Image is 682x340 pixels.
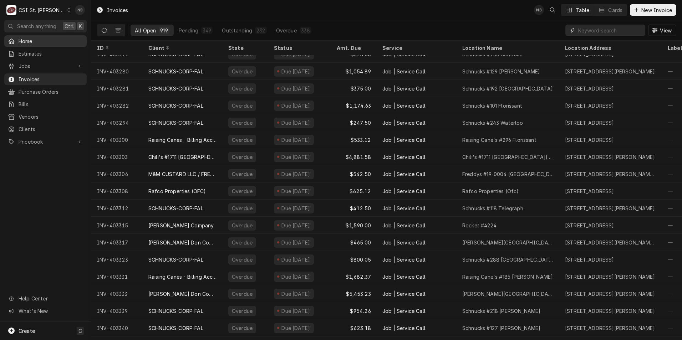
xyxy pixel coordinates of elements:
[19,101,83,108] span: Bills
[565,187,614,195] div: [STREET_ADDRESS]
[565,273,655,280] div: [STREET_ADDRESS][PERSON_NAME]
[4,293,87,304] a: Go to Help Center
[331,302,377,319] div: $954.26
[331,285,377,302] div: $5,453.23
[19,307,82,315] span: What's New
[276,27,297,34] div: Overdue
[148,187,206,195] div: Rafco Properties (OFC)
[462,136,536,144] div: Raising Cane's #296 Florissant
[281,222,311,229] div: Due [DATE]
[4,123,87,135] a: Clients
[576,6,590,14] div: Table
[148,256,203,263] div: SCHNUCKS-CORP-FAL
[148,239,217,246] div: [PERSON_NAME] Don Company
[462,239,554,246] div: [PERSON_NAME][GEOGRAPHIC_DATA]
[231,68,253,75] div: Overdue
[4,35,87,47] a: Home
[382,239,426,246] div: Job | Service Call
[148,153,217,161] div: Chili's #1711 [GEOGRAPHIC_DATA][PERSON_NAME]
[382,136,426,144] div: Job | Service Call
[4,98,87,110] a: Bills
[91,63,143,80] div: INV-403280
[231,205,253,212] div: Overdue
[462,290,554,298] div: [PERSON_NAME][GEOGRAPHIC_DATA]
[331,165,377,182] div: $542.50
[281,187,311,195] div: Due [DATE]
[19,76,83,83] span: Invoices
[382,68,426,75] div: Job | Service Call
[565,170,656,178] div: [STREET_ADDRESS][PERSON_NAME][PERSON_NAME]
[4,111,87,123] a: Vendors
[648,25,676,36] button: View
[78,327,82,335] span: C
[91,234,143,251] div: INV-403317
[281,136,311,144] div: Due [DATE]
[231,222,253,229] div: Overdue
[19,50,83,57] span: Estimates
[281,68,311,75] div: Due [DATE]
[91,80,143,97] div: INV-403281
[382,85,426,92] div: Job | Service Call
[462,307,540,315] div: Schnucks #218 [PERSON_NAME]
[382,324,426,332] div: Job | Service Call
[4,305,87,317] a: Go to What's New
[228,44,263,52] div: State
[462,102,522,109] div: Schnucks #101 Florissant
[565,119,614,127] div: [STREET_ADDRESS]
[382,290,426,298] div: Job | Service Call
[256,27,265,34] div: 232
[231,324,253,332] div: Overdue
[231,119,253,127] div: Overdue
[565,239,656,246] div: [STREET_ADDRESS][PERSON_NAME][PERSON_NAME]
[534,5,544,15] div: NB
[382,307,426,315] div: Job | Service Call
[19,113,83,120] span: Vendors
[91,165,143,182] div: INV-403306
[148,222,214,229] div: [PERSON_NAME] Company
[462,222,497,229] div: Rocket #4224
[148,273,217,280] div: Raising Canes - Billing Account
[281,119,311,127] div: Due [DATE]
[331,217,377,234] div: $1,590.00
[281,205,311,212] div: Due [DATE]
[382,222,426,229] div: Job | Service Call
[19,88,83,96] span: Purchase Orders
[160,27,168,34] div: 919
[382,170,426,178] div: Job | Service Call
[19,6,65,14] div: CSI St. [PERSON_NAME]
[91,319,143,336] div: INV-403340
[274,44,324,52] div: Status
[462,205,523,212] div: Schnucks #118 Telegraph
[281,256,311,263] div: Due [DATE]
[331,182,377,200] div: $625.12
[135,27,156,34] div: All Open
[231,273,253,280] div: Overdue
[565,256,614,263] div: [STREET_ADDRESS]
[231,187,253,195] div: Overdue
[148,136,217,144] div: Raising Canes - Billing Account
[231,136,253,144] div: Overdue
[75,5,85,15] div: Nick Badolato's Avatar
[79,22,82,30] span: K
[148,102,203,109] div: SCHNUCKS-CORP-FAL
[91,268,143,285] div: INV-403331
[148,119,203,127] div: SCHNUCKS-CORP-FAL
[462,85,553,92] div: Schnucks #192 [GEOGRAPHIC_DATA]
[331,80,377,97] div: $375.00
[565,102,614,109] div: [STREET_ADDRESS]
[91,217,143,234] div: INV-403315
[19,37,83,45] span: Home
[148,205,203,212] div: SCHNUCKS-CORP-FAL
[578,25,642,36] input: Keyword search
[91,97,143,114] div: INV-403282
[231,102,253,109] div: Overdue
[331,148,377,165] div: $4,881.58
[462,44,552,52] div: Location Name
[231,85,253,92] div: Overdue
[222,27,252,34] div: Outstanding
[462,153,554,161] div: Chili's #1711 [GEOGRAPHIC_DATA][PERSON_NAME]
[565,290,655,298] div: [STREET_ADDRESS][PERSON_NAME]
[91,251,143,268] div: INV-403323
[462,187,519,195] div: Rafco Properties (Ofc)
[97,44,136,52] div: ID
